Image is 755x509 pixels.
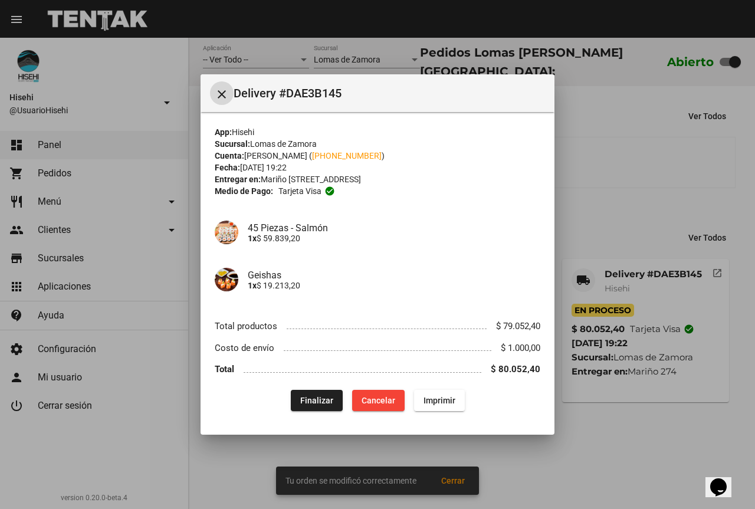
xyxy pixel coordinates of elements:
strong: Medio de Pago: [215,185,273,197]
li: Total productos $ 79.052,40 [215,315,540,337]
span: Imprimir [424,396,455,405]
div: Mariño [STREET_ADDRESS] [215,173,540,185]
a: [PHONE_NUMBER] [312,151,382,160]
li: Costo de envío $ 1.000,00 [215,337,540,359]
button: Imprimir [414,390,465,411]
button: Cancelar [352,390,405,411]
button: Cerrar [210,81,234,105]
p: $ 59.839,20 [248,234,540,243]
strong: Cuenta: [215,151,244,160]
strong: Entregar en: [215,175,261,184]
iframe: chat widget [705,462,743,497]
li: Total $ 80.052,40 [215,359,540,380]
b: 1x [248,281,257,290]
div: [PERSON_NAME] ( ) [215,150,540,162]
b: 1x [248,234,257,243]
span: Cancelar [362,396,395,405]
span: Finalizar [300,396,333,405]
button: Finalizar [291,390,343,411]
span: Tarjeta visa [278,185,321,197]
img: be387dc8-3964-442f-bf5f-d9fdad6a3c99.jpg [215,221,238,244]
strong: Fecha: [215,163,240,172]
div: [DATE] 19:22 [215,162,540,173]
mat-icon: Cerrar [215,87,229,101]
h4: Geishas [248,270,540,281]
p: $ 19.213,20 [248,281,540,290]
img: b5433355-0e13-481d-99bb-547d1ad4e6d5.jpg [215,268,238,291]
span: Delivery #DAE3B145 [234,84,545,103]
h4: 45 Piezas - Salmón [248,222,540,234]
div: Hisehi [215,126,540,138]
mat-icon: check_circle [324,186,335,196]
div: Lomas de Zamora [215,138,540,150]
strong: Sucursal: [215,139,250,149]
strong: App: [215,127,232,137]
